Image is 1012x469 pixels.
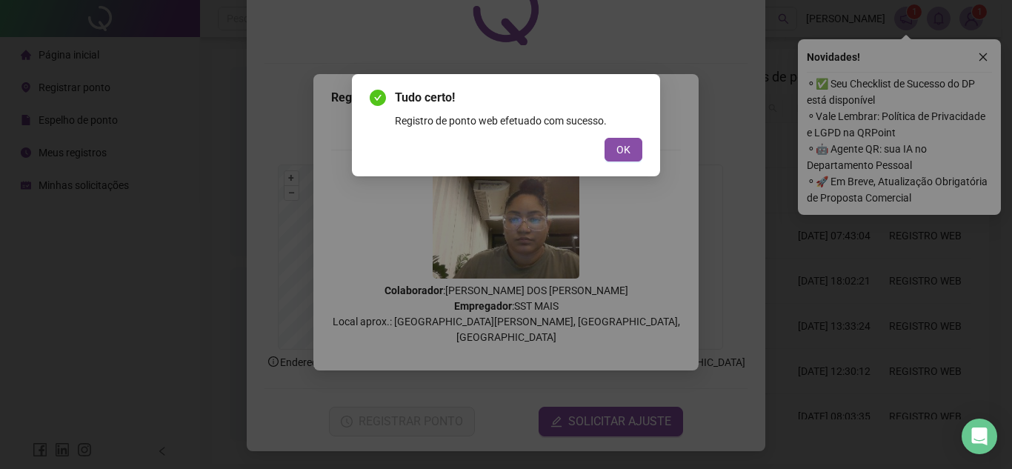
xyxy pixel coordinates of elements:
[395,89,642,107] span: Tudo certo!
[962,419,997,454] div: Open Intercom Messenger
[616,142,630,158] span: OK
[395,113,642,129] div: Registro de ponto web efetuado com sucesso.
[370,90,386,106] span: check-circle
[605,138,642,162] button: OK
